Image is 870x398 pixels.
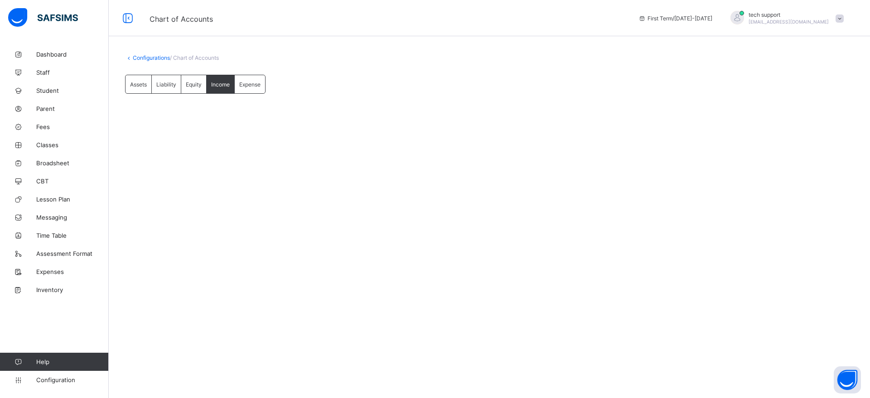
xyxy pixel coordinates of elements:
[133,54,170,61] a: Configurations
[721,11,848,26] div: techsupport
[186,81,202,88] span: Equity
[130,81,147,88] span: Assets
[36,159,109,167] span: Broadsheet
[36,105,109,112] span: Parent
[211,81,230,88] span: Income
[239,81,261,88] span: Expense
[156,81,176,88] span: Liability
[150,14,213,24] span: Chart of Accounts
[36,123,109,130] span: Fees
[36,177,109,185] span: CBT
[36,250,109,257] span: Assessment Format
[749,11,829,18] span: tech support
[36,358,108,365] span: Help
[36,51,109,58] span: Dashboard
[638,15,712,22] span: session/term information
[749,19,829,24] span: [EMAIL_ADDRESS][DOMAIN_NAME]
[36,214,109,221] span: Messaging
[36,87,109,94] span: Student
[36,376,108,384] span: Configuration
[36,268,109,275] span: Expenses
[834,366,861,393] button: Open asap
[170,54,219,61] span: / Chart of Accounts
[36,286,109,293] span: Inventory
[36,69,109,76] span: Staff
[36,232,109,239] span: Time Table
[36,196,109,203] span: Lesson Plan
[36,141,109,149] span: Classes
[8,8,78,27] img: safsims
